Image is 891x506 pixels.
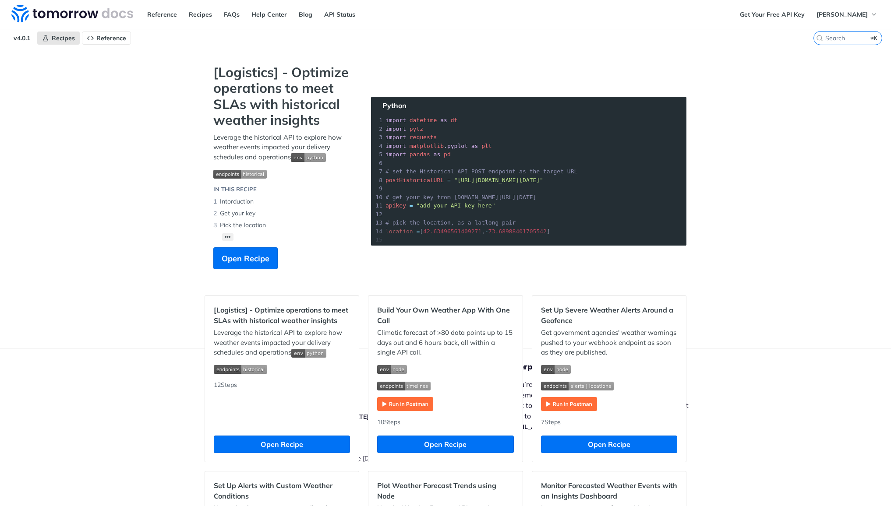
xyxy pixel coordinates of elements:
a: Expand image [541,399,597,408]
img: endpoint [377,382,431,390]
div: 7 Steps [541,418,677,427]
span: Expand image [291,153,326,161]
a: Recipes [184,8,217,21]
span: Reference [96,34,126,42]
img: env [291,153,326,162]
button: Open Recipe [214,436,350,453]
span: Expand image [541,364,677,374]
h2: Plot Weather Forecast Trends using Node [377,480,513,501]
li: Intorduction [213,196,354,207]
span: Expand image [377,380,513,390]
a: Help Center [247,8,292,21]
h2: [Logistics] - Optimize operations to meet SLAs with historical weather insights [214,305,350,326]
img: env [291,349,326,358]
img: env [377,365,407,374]
button: Open Recipe [213,247,278,269]
span: Open Recipe [222,253,269,264]
img: env [541,365,571,374]
a: API Status [319,8,360,21]
h2: Build Your Own Weather App With One Call [377,305,513,326]
img: endpoint [213,170,267,179]
kbd: ⌘K [869,34,880,42]
img: Run in Postman [377,397,433,411]
svg: Search [816,35,823,42]
a: Reference [82,32,131,45]
img: endpoint [541,382,614,390]
li: Pick the location [213,219,354,231]
span: Expand image [377,364,513,374]
span: v4.0.1 [9,32,35,45]
div: IN THIS RECIPE [213,185,257,194]
span: Expand image [291,348,326,356]
p: Leverage the historical API to explore how weather events impacted your delivery schedules and op... [214,328,350,358]
a: FAQs [219,8,244,21]
h2: Monitor Forecasted Weather Events with an Insights Dashboard [541,480,677,501]
a: Get Your Free API Key [735,8,810,21]
button: Open Recipe [541,436,677,453]
span: [PERSON_NAME] [817,11,868,18]
p: Get government agencies' weather warnings pushed to your webhook endpoint as soon as they are pub... [541,328,677,358]
h2: Set Up Severe Weather Alerts Around a Geofence [541,305,677,326]
h2: Set Up Alerts with Custom Weather Conditions [214,480,350,501]
div: 12 Steps [214,380,350,427]
p: Climatic forecast of >80 data points up to 15 days out and 6 hours back, all within a single API ... [377,328,513,358]
div: 10 Steps [377,418,513,427]
span: Expand image [213,169,354,179]
button: Open Recipe [377,436,513,453]
a: Blog [294,8,317,21]
a: Recipes [37,32,80,45]
span: Expand image [541,380,677,390]
li: Get your key [213,207,354,219]
button: ••• [222,233,233,241]
a: Expand image [377,399,433,408]
a: Reference [142,8,182,21]
strong: [Logistics] - Optimize operations to meet SLAs with historical weather insights [213,64,354,128]
button: [PERSON_NAME] [812,8,882,21]
p: Leverage the historical API to explore how weather events impacted your delivery schedules and op... [213,133,354,162]
img: Tomorrow.io Weather API Docs [11,5,133,22]
img: Run in Postman [541,397,597,411]
span: Expand image [214,364,350,374]
img: endpoint [214,365,267,374]
span: Recipes [52,34,75,42]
